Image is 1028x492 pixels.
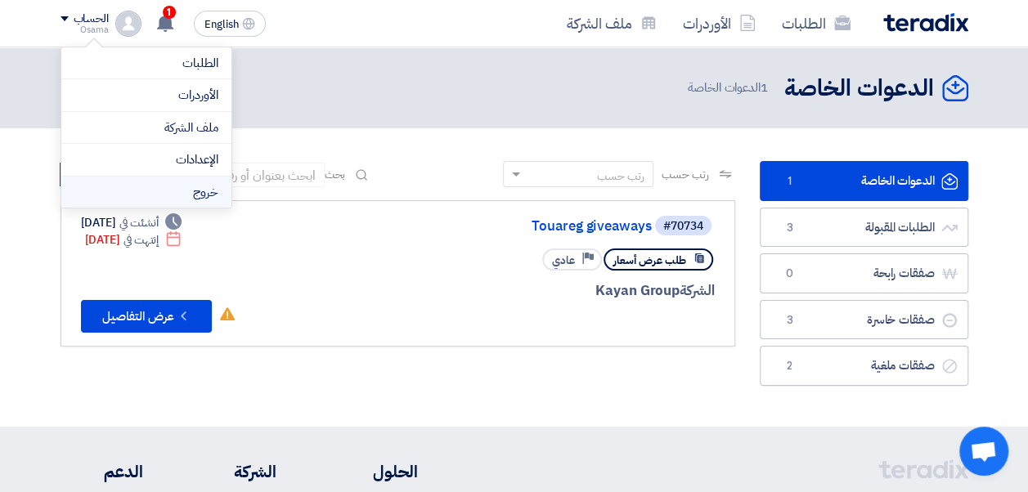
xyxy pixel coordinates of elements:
a: ملف الشركة [554,4,670,42]
div: Osama [61,25,109,34]
img: profile_test.png [115,11,141,37]
li: الشركة [191,459,276,484]
span: بحث [325,166,346,183]
div: [DATE] [81,214,182,231]
a: الأوردرات [670,4,769,42]
a: الإعدادات [74,150,218,169]
a: الأوردرات [74,86,218,105]
div: [DATE] [85,231,182,248]
span: English [204,19,239,30]
span: 1 [761,78,768,96]
span: 1 [780,173,800,190]
div: الحساب [74,12,109,26]
span: أنشئت في [119,214,159,231]
li: الحلول [325,459,418,484]
a: ملف الشركة [74,119,218,137]
div: Kayan Group [321,280,715,302]
button: عرض التفاصيل [81,300,212,333]
button: English [194,11,266,37]
a: Touareg giveaways [325,219,652,234]
a: صفقات ملغية2 [760,346,968,386]
span: 1 [163,6,176,19]
span: 0 [780,266,800,282]
span: طلب عرض أسعار [613,253,686,268]
img: Teradix logo [883,13,968,32]
a: صفقات خاسرة3 [760,300,968,340]
li: خروج [61,177,231,208]
span: 3 [780,220,800,236]
div: رتب حسب [597,168,644,185]
a: صفقات رابحة0 [760,253,968,293]
span: الشركة [680,280,715,301]
a: الطلبات المقبولة3 [760,208,968,248]
span: رتب حسب [662,166,708,183]
div: #70734 [663,221,703,232]
span: 2 [780,358,800,374]
a: الطلبات [74,54,218,73]
li: الدعم [61,459,143,484]
a: Open chat [959,427,1008,476]
span: 3 [780,312,800,329]
span: عادي [552,253,575,268]
span: الدعوات الخاصة [688,78,771,97]
h2: الدعوات الخاصة [784,73,934,105]
a: الدعوات الخاصة1 [760,161,968,201]
a: الطلبات [769,4,864,42]
span: إنتهت في [123,231,159,248]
